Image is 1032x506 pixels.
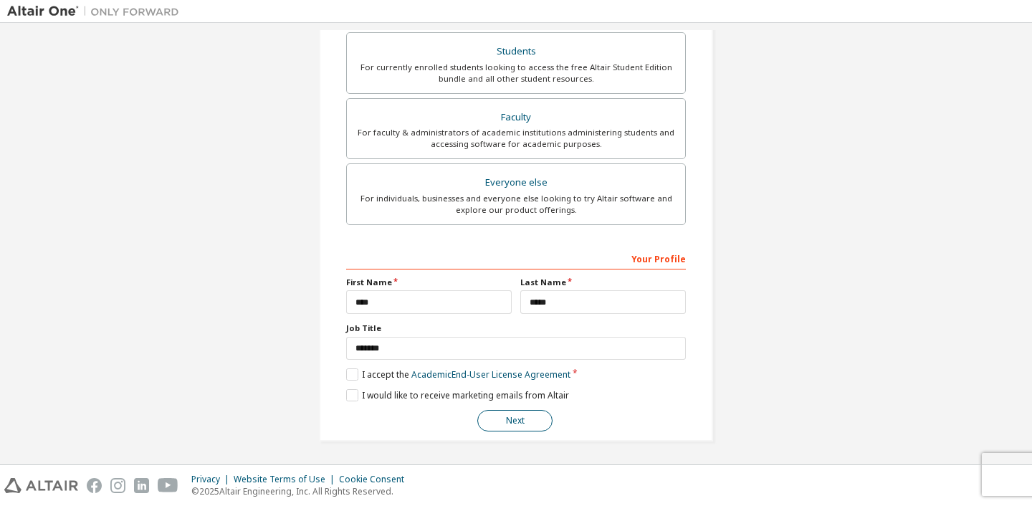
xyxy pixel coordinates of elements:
div: Everyone else [355,173,677,193]
label: First Name [346,277,512,288]
div: For individuals, businesses and everyone else looking to try Altair software and explore our prod... [355,193,677,216]
p: © 2025 Altair Engineering, Inc. All Rights Reserved. [191,485,413,497]
div: Students [355,42,677,62]
a: Academic End-User License Agreement [411,368,570,381]
div: For faculty & administrators of academic institutions administering students and accessing softwa... [355,127,677,150]
div: Faculty [355,108,677,128]
img: facebook.svg [87,478,102,493]
div: Website Terms of Use [234,474,339,485]
label: I would like to receive marketing emails from Altair [346,389,569,401]
label: I accept the [346,368,570,381]
img: instagram.svg [110,478,125,493]
img: Altair One [7,4,186,19]
div: Your Profile [346,247,686,269]
div: Privacy [191,474,234,485]
img: youtube.svg [158,478,178,493]
label: Last Name [520,277,686,288]
img: altair_logo.svg [4,478,78,493]
button: Next [477,410,553,431]
div: Cookie Consent [339,474,413,485]
label: Job Title [346,323,686,334]
img: linkedin.svg [134,478,149,493]
div: For currently enrolled students looking to access the free Altair Student Edition bundle and all ... [355,62,677,85]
